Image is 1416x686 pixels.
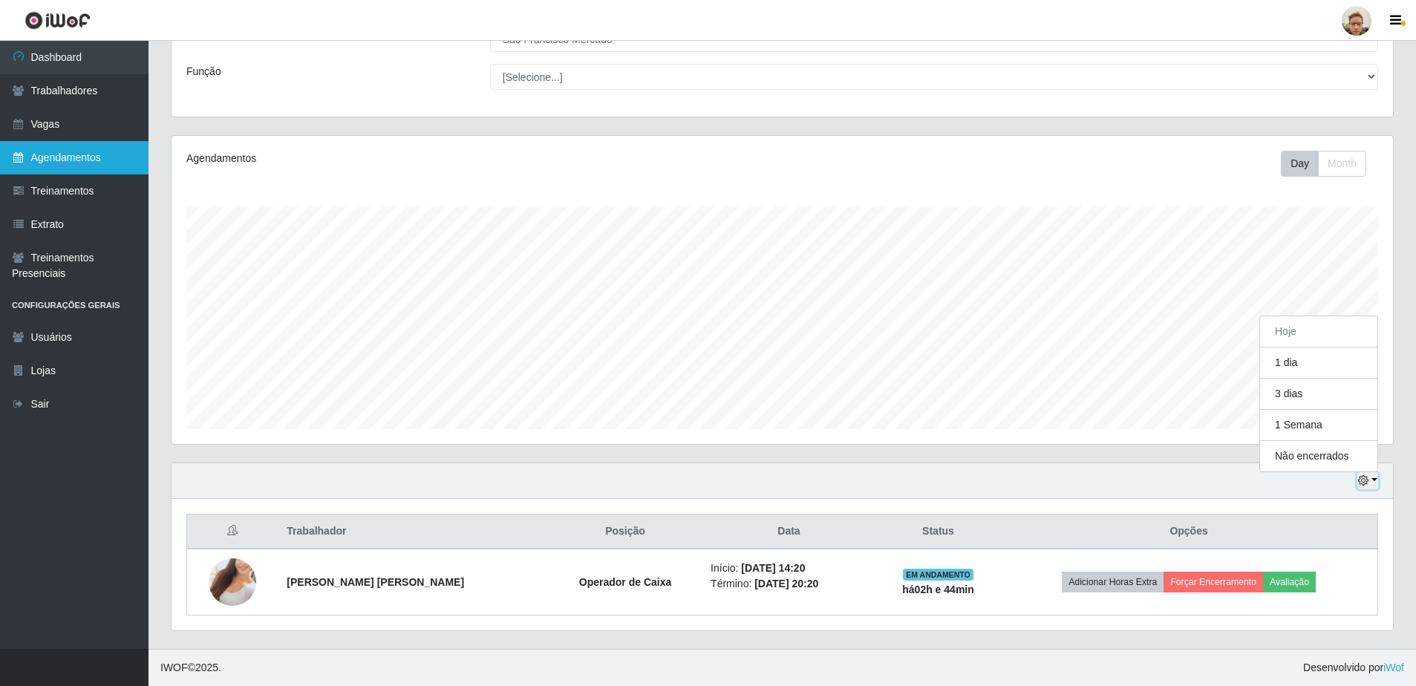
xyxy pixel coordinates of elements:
strong: [PERSON_NAME] [PERSON_NAME] [287,576,464,588]
div: Toolbar with button groups [1281,151,1378,177]
div: First group [1281,151,1366,177]
span: EM ANDAMENTO [903,569,973,581]
li: Início: [711,561,867,576]
span: IWOF [160,661,188,673]
button: Forçar Encerramento [1164,572,1263,592]
label: Função [186,64,221,79]
button: 3 dias [1260,379,1377,410]
th: Trabalhador [278,514,549,549]
button: Avaliação [1263,572,1316,592]
th: Opções [1000,514,1377,549]
button: Hoje [1260,316,1377,347]
button: Adicionar Horas Extra [1062,572,1164,592]
span: © 2025 . [160,660,221,676]
th: Posição [549,514,702,549]
button: 1 Semana [1260,410,1377,441]
li: Término: [711,576,867,592]
span: Desenvolvido por [1303,660,1404,676]
time: [DATE] 14:20 [741,562,805,574]
div: Agendamentos [186,151,670,166]
img: 1749153095661.jpeg [209,540,256,624]
time: [DATE] 20:20 [754,578,818,589]
button: 1 dia [1260,347,1377,379]
button: Não encerrados [1260,441,1377,471]
strong: Operador de Caixa [579,576,672,588]
strong: há 02 h e 44 min [902,584,974,595]
button: Month [1318,151,1366,177]
button: Day [1281,151,1319,177]
th: Status [876,514,1000,549]
img: CoreUI Logo [25,11,91,30]
th: Data [702,514,876,549]
a: iWof [1383,661,1404,673]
